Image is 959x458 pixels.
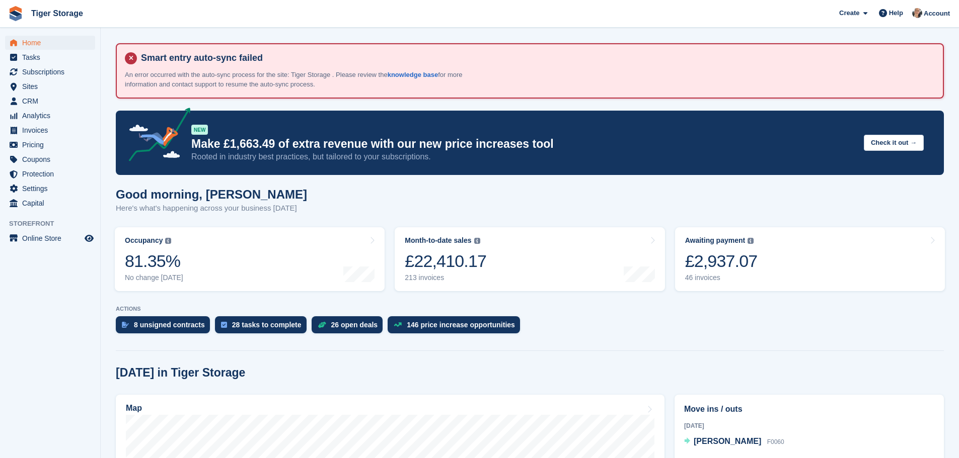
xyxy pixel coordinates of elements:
p: Here's what's happening across your business [DATE] [116,203,307,214]
h1: Good morning, [PERSON_NAME] [116,188,307,201]
button: Check it out → [864,135,924,151]
span: Settings [22,181,83,196]
a: menu [5,181,95,196]
a: menu [5,50,95,64]
div: 8 unsigned contracts [134,321,205,329]
a: menu [5,123,95,137]
div: £22,410.17 [405,251,486,271]
h2: Map [126,404,142,413]
a: Month-to-date sales £22,410.17 213 invoices [395,227,665,291]
span: [PERSON_NAME] [694,437,761,445]
a: 8 unsigned contracts [116,316,215,338]
img: contract_signature_icon-13c848040528278c33f63329250d36e43548de30e8caae1d1a13099fd9432cc5.svg [122,322,129,328]
a: Preview store [83,232,95,244]
a: 28 tasks to complete [215,316,312,338]
span: CRM [22,94,83,108]
img: stora-icon-8386f47178a22dfd0bd8f6a31ec36ba5ce8667c1dd55bd0f319d3a0aa187defe.svg [8,6,23,21]
div: 28 tasks to complete [232,321,302,329]
div: 46 invoices [685,273,758,282]
span: Capital [22,196,83,210]
img: task-75834270c22a3079a89374b754ae025e5fb1db73e45f91037f5363f120a921f8.svg [221,322,227,328]
div: [DATE] [684,421,934,430]
a: menu [5,152,95,166]
a: 26 open deals [312,316,388,338]
div: 26 open deals [331,321,378,329]
div: Month-to-date sales [405,236,471,245]
span: Storefront [9,219,100,229]
a: menu [5,167,95,181]
a: Tiger Storage [27,5,87,22]
a: Occupancy 81.35% No change [DATE] [115,227,385,291]
span: Subscriptions [22,65,83,79]
a: [PERSON_NAME] F0060 [684,435,784,448]
img: deal-1b604bf984904fb50ccaf53a9ad4b4a5d6e5aea283cecdc64d6e3604feb123c2.svg [318,321,326,328]
span: Invoices [22,123,83,137]
div: Awaiting payment [685,236,746,245]
span: Help [889,8,903,18]
h2: [DATE] in Tiger Storage [116,366,245,380]
span: Home [22,36,83,50]
div: 81.35% [125,251,183,271]
span: Online Store [22,231,83,245]
span: Coupons [22,152,83,166]
img: price-adjustments-announcement-icon-8257ccfd72463d97f412b2fc003d46551f7dbcb40ab6d574587a9cd5c0d94... [120,108,191,165]
div: Occupancy [125,236,163,245]
div: No change [DATE] [125,273,183,282]
a: 146 price increase opportunities [388,316,525,338]
a: knowledge base [388,71,438,78]
img: Becky Martin [912,8,922,18]
p: Rooted in industry best practices, but tailored to your subscriptions. [191,151,856,162]
a: menu [5,36,95,50]
img: icon-info-grey-7440780725fd019a000dd9b08b2336e03edf1995a4989e88bcd33f0948082b44.svg [474,238,480,244]
div: 146 price increase opportunities [407,321,515,329]
a: Awaiting payment £2,937.07 46 invoices [675,227,945,291]
span: F0060 [767,438,784,445]
img: icon-info-grey-7440780725fd019a000dd9b08b2336e03edf1995a4989e88bcd33f0948082b44.svg [165,238,171,244]
a: menu [5,109,95,123]
img: icon-info-grey-7440780725fd019a000dd9b08b2336e03edf1995a4989e88bcd33f0948082b44.svg [748,238,754,244]
p: An error occurred with the auto-sync process for the site: Tiger Storage . Please review the for ... [125,70,477,89]
a: menu [5,138,95,152]
span: Sites [22,79,83,94]
p: ACTIONS [116,306,944,312]
h4: Smart entry auto-sync failed [137,52,935,64]
a: menu [5,65,95,79]
span: Pricing [22,138,83,152]
a: menu [5,94,95,108]
span: Protection [22,167,83,181]
a: menu [5,231,95,245]
a: menu [5,79,95,94]
span: Tasks [22,50,83,64]
span: Analytics [22,109,83,123]
span: Account [924,9,950,19]
div: NEW [191,125,208,135]
img: price_increase_opportunities-93ffe204e8149a01c8c9dc8f82e8f89637d9d84a8eef4429ea346261dce0b2c0.svg [394,322,402,327]
div: £2,937.07 [685,251,758,271]
a: menu [5,196,95,210]
p: Make £1,663.49 of extra revenue with our new price increases tool [191,137,856,151]
span: Create [839,8,859,18]
h2: Move ins / outs [684,403,934,415]
div: 213 invoices [405,273,486,282]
